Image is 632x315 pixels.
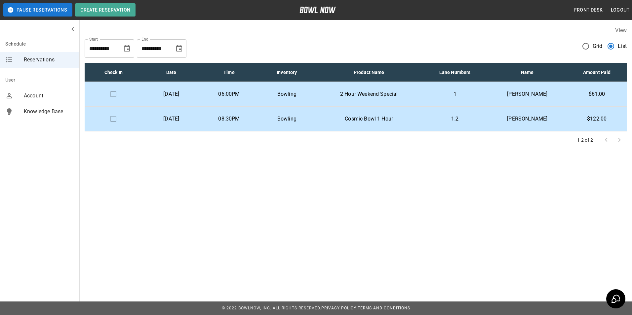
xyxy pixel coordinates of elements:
[427,115,482,123] p: 1,2
[321,115,417,123] p: Cosmic Bowl 1 Hour
[206,90,253,98] p: 06:00PM
[488,63,567,82] th: Name
[263,90,310,98] p: Bowling
[608,4,632,16] button: Logout
[173,42,186,55] button: Choose date, selected date is Sep 29, 2025
[493,115,562,123] p: [PERSON_NAME]
[577,137,593,143] p: 1-2 of 2
[316,63,422,82] th: Product Name
[263,115,310,123] p: Bowling
[24,92,74,100] span: Account
[85,63,142,82] th: Check In
[206,115,253,123] p: 08:30PM
[222,306,321,310] span: © 2022 BowlNow, Inc. All Rights Reserved.
[148,115,195,123] p: [DATE]
[427,90,482,98] p: 1
[24,56,74,64] span: Reservations
[572,115,621,123] p: $122.00
[422,63,488,82] th: Lane Numbers
[567,63,627,82] th: Amount Paid
[572,4,606,16] button: Front Desk
[358,306,410,310] a: Terms and Conditions
[321,90,417,98] p: 2 Hour Weekend Special
[493,90,562,98] p: [PERSON_NAME]
[615,27,627,33] label: View
[148,90,195,98] p: [DATE]
[258,63,316,82] th: Inventory
[120,42,134,55] button: Choose date, selected date is Aug 29, 2025
[24,108,74,116] span: Knowledge Base
[200,63,258,82] th: Time
[3,3,72,17] button: Pause Reservations
[75,3,136,17] button: Create Reservation
[321,306,356,310] a: Privacy Policy
[618,42,627,50] span: List
[299,7,336,13] img: logo
[142,63,200,82] th: Date
[593,42,603,50] span: Grid
[572,90,621,98] p: $61.00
